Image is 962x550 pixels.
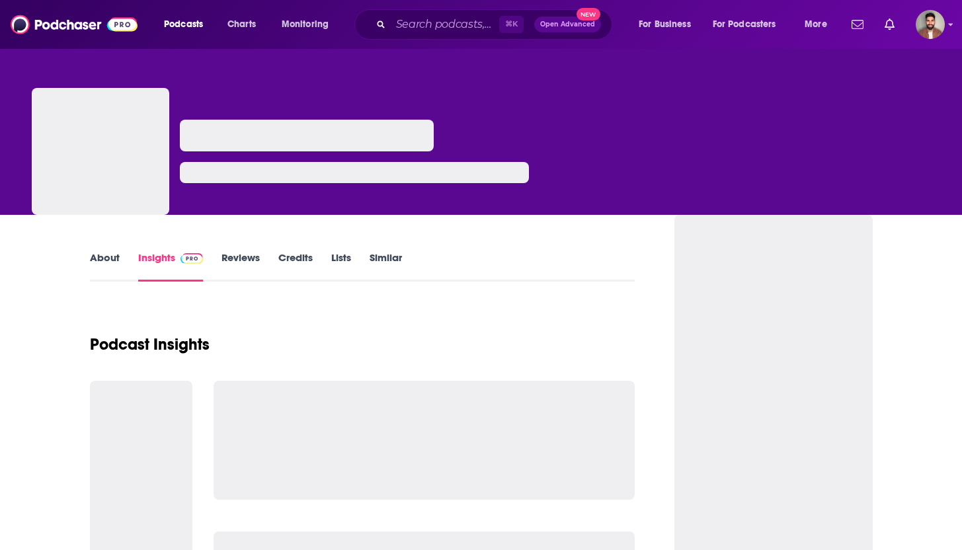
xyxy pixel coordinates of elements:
img: Podchaser - Follow, Share and Rate Podcasts [11,12,138,37]
img: Podchaser Pro [180,253,204,264]
span: For Business [639,15,691,34]
h1: Podcast Insights [90,334,210,354]
button: open menu [704,14,795,35]
button: Show profile menu [916,10,945,39]
span: Open Advanced [540,21,595,28]
button: Open AdvancedNew [534,17,601,32]
span: For Podcasters [713,15,776,34]
div: Search podcasts, credits, & more... [367,9,625,40]
span: Podcasts [164,15,203,34]
a: Show notifications dropdown [879,13,900,36]
a: Similar [370,251,402,282]
button: open menu [155,14,220,35]
span: Logged in as calmonaghan [916,10,945,39]
a: Lists [331,251,351,282]
a: Show notifications dropdown [846,13,869,36]
span: Charts [227,15,256,34]
button: open menu [272,14,346,35]
span: ⌘ K [499,16,524,33]
img: User Profile [916,10,945,39]
a: Credits [278,251,313,282]
input: Search podcasts, credits, & more... [391,14,499,35]
span: New [577,8,600,20]
button: open menu [629,14,707,35]
a: Charts [219,14,264,35]
a: About [90,251,120,282]
a: Reviews [221,251,260,282]
span: More [805,15,827,34]
a: InsightsPodchaser Pro [138,251,204,282]
button: open menu [795,14,844,35]
span: Monitoring [282,15,329,34]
